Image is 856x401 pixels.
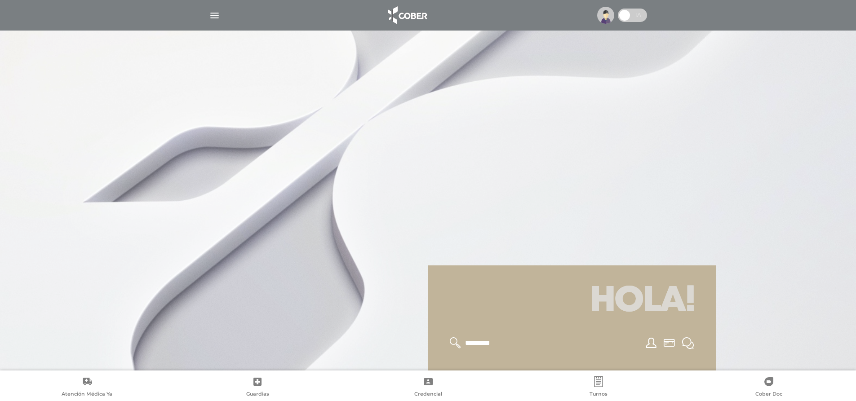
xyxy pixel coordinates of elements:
span: Turnos [590,391,608,399]
img: logo_cober_home-white.png [383,4,430,26]
span: Guardias [246,391,269,399]
img: profile-placeholder.svg [597,7,614,24]
a: Atención Médica Ya [2,376,172,399]
a: Credencial [343,376,513,399]
span: Cober Doc [755,391,782,399]
a: Guardias [172,376,342,399]
a: Cober Doc [684,376,854,399]
a: Turnos [513,376,683,399]
span: Atención Médica Ya [62,391,112,399]
h1: Hola! [439,276,705,326]
span: Credencial [414,391,442,399]
img: Cober_menu-lines-white.svg [209,10,220,21]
